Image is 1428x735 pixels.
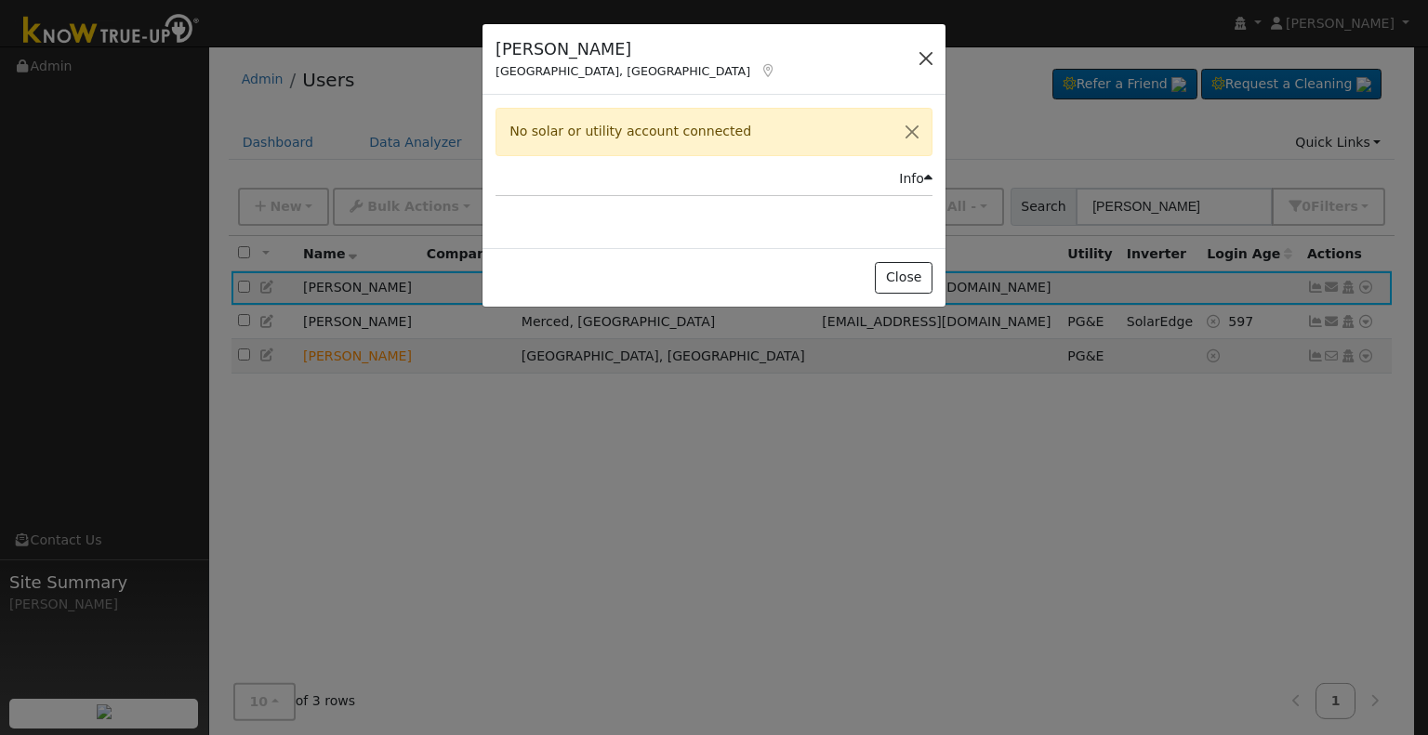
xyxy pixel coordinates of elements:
a: Map [760,63,776,78]
button: Close [875,262,932,294]
div: No solar or utility account connected [496,108,932,155]
h5: [PERSON_NAME] [496,37,776,61]
span: [GEOGRAPHIC_DATA], [GEOGRAPHIC_DATA] [496,64,750,78]
div: Info [899,169,932,189]
button: Close [892,109,932,154]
